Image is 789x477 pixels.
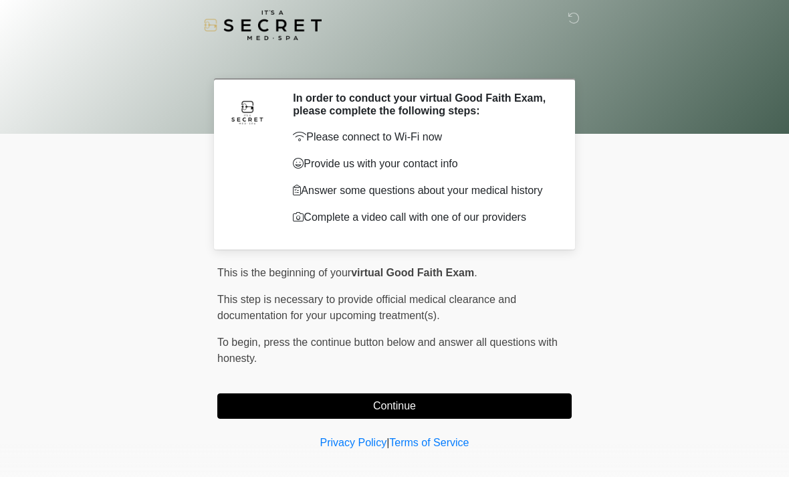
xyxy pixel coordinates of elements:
p: Provide us with your contact info [293,156,552,172]
a: Privacy Policy [320,437,387,448]
img: It's A Secret Med Spa Logo [204,10,322,40]
h2: In order to conduct your virtual Good Faith Exam, please complete the following steps: [293,92,552,117]
a: Terms of Service [389,437,469,448]
a: | [386,437,389,448]
span: This step is necessary to provide official medical clearance and documentation for your upcoming ... [217,294,516,321]
span: . [474,267,477,278]
strong: virtual Good Faith Exam [351,267,474,278]
p: Answer some questions about your medical history [293,183,552,199]
p: Complete a video call with one of our providers [293,209,552,225]
span: To begin, [217,337,263,348]
img: Agent Avatar [227,92,267,132]
p: Please connect to Wi-Fi now [293,129,552,145]
span: press the continue button below and answer all questions with honesty. [217,337,558,364]
h1: ‎ ‎ [207,48,582,73]
span: This is the beginning of your [217,267,351,278]
button: Continue [217,393,572,419]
